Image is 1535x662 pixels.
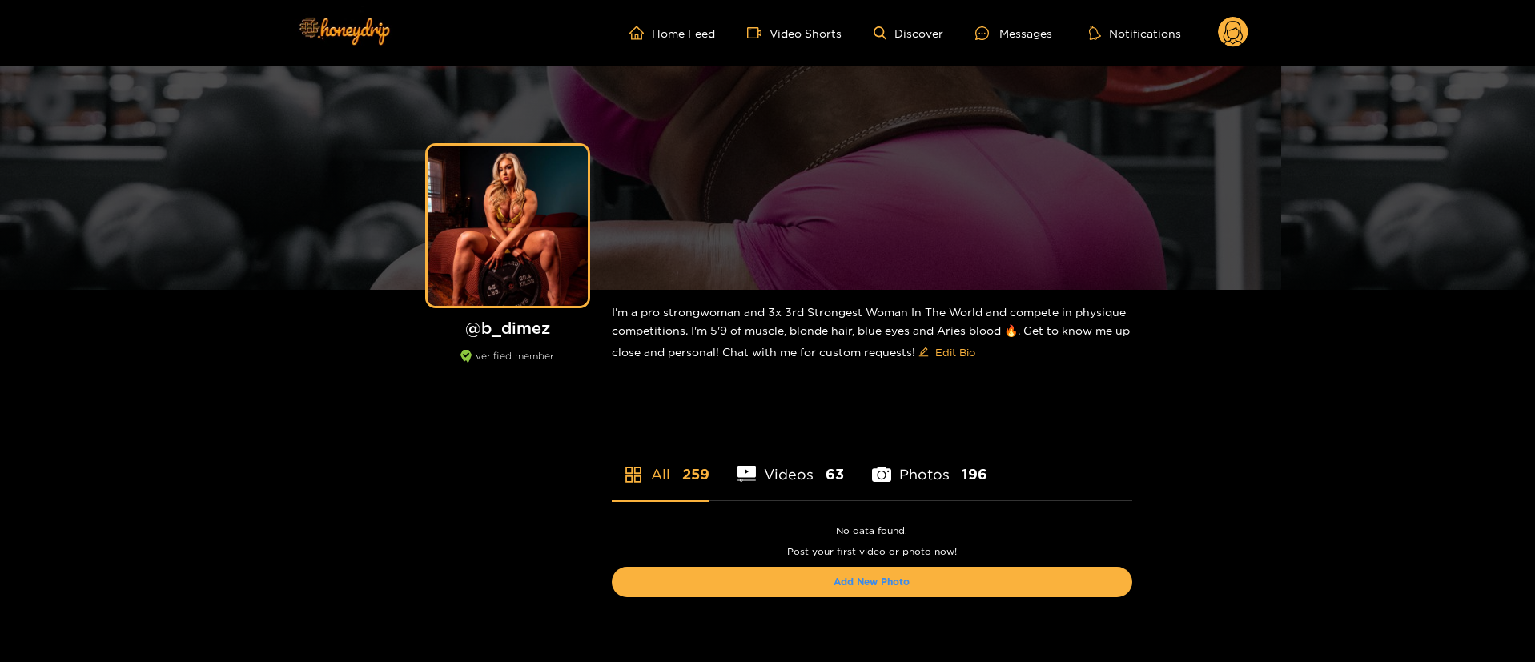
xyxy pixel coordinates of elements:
[737,428,845,500] li: Videos
[918,347,929,359] span: edit
[1084,25,1186,41] button: Notifications
[612,525,1132,536] p: No data found.
[612,290,1132,378] div: I'm a pro strongwoman and 3x 3rd Strongest Woman In The World and compete in physique competition...
[826,464,844,484] span: 63
[834,576,910,587] a: Add New Photo
[624,465,643,484] span: appstore
[975,24,1052,42] div: Messages
[420,318,596,338] h1: @ b_dimez
[420,350,596,379] div: verified member
[629,26,652,40] span: home
[612,546,1132,557] p: Post your first video or photo now!
[935,344,975,360] span: Edit Bio
[612,567,1132,597] button: Add New Photo
[962,464,987,484] span: 196
[682,464,709,484] span: 259
[874,26,943,40] a: Discover
[629,26,715,40] a: Home Feed
[612,428,709,500] li: All
[915,339,978,365] button: editEdit Bio
[747,26,842,40] a: Video Shorts
[872,428,987,500] li: Photos
[747,26,770,40] span: video-camera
